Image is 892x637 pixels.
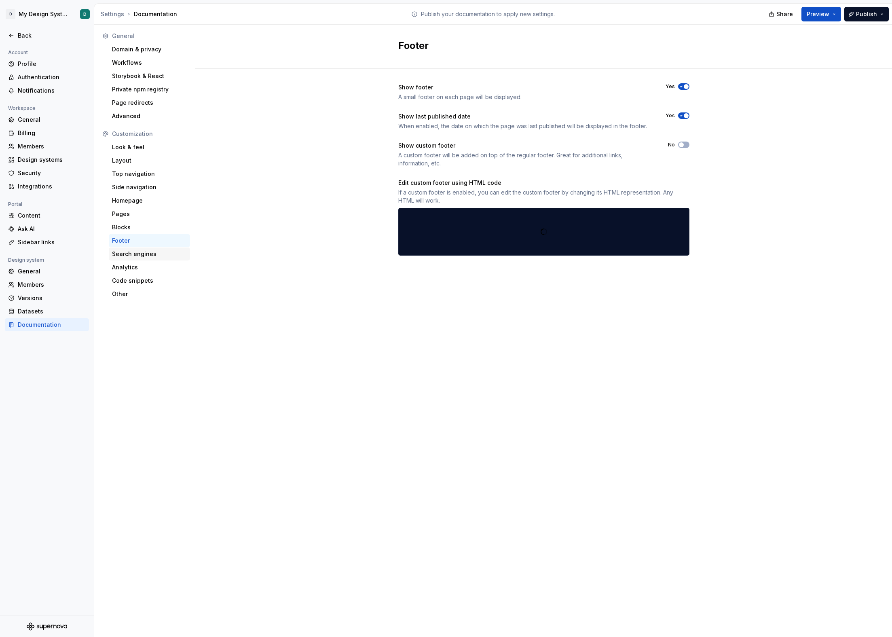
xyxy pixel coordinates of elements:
div: Footer [112,237,187,245]
div: Blocks [112,223,187,231]
div: Workspace [5,104,39,113]
a: Integrations [5,180,89,193]
a: Search engines [109,248,190,260]
label: No [668,142,675,148]
button: Preview [801,7,841,21]
span: Publish [856,10,877,18]
a: Pages [109,207,190,220]
a: General [5,113,89,126]
div: D [83,11,87,17]
div: My Design System [19,10,70,18]
button: Share [765,7,798,21]
div: Other [112,290,187,298]
span: Share [776,10,793,18]
div: Top navigation [112,170,187,178]
div: Back [18,32,86,40]
a: Workflows [109,56,190,69]
div: Portal [5,199,25,209]
div: Members [18,281,86,289]
div: Notifications [18,87,86,95]
a: Sidebar links [5,236,89,249]
span: Preview [807,10,829,18]
a: Versions [5,292,89,305]
div: Account [5,48,31,57]
div: Documentation [18,321,86,329]
div: Search engines [112,250,187,258]
div: Integrations [18,182,86,190]
a: Ask AI [5,222,89,235]
a: Layout [109,154,190,167]
a: Members [5,140,89,153]
a: Design systems [5,153,89,166]
a: Profile [5,57,89,70]
div: Documentation [101,10,192,18]
div: Members [18,142,86,150]
a: Analytics [109,261,190,274]
div: General [18,116,86,124]
div: Authentication [18,73,86,81]
a: Content [5,209,89,222]
div: Private npm registry [112,85,187,93]
div: Versions [18,294,86,302]
div: General [112,32,187,40]
h2: Footer [398,39,680,52]
div: A custom footer will be added on top of the regular footer. Great for additional links, informati... [398,151,653,167]
a: Datasets [5,305,89,318]
label: Yes [666,112,675,119]
label: Yes [666,83,675,90]
div: Sidebar links [18,238,86,246]
a: Authentication [5,71,89,84]
div: Storybook & React [112,72,187,80]
a: Security [5,167,89,180]
div: Page redirects [112,99,187,107]
a: Homepage [109,194,190,207]
div: Analytics [112,263,187,271]
div: Domain & privacy [112,45,187,53]
div: Security [18,169,86,177]
div: Code snippets [112,277,187,285]
div: Datasets [18,307,86,315]
div: If a custom footer is enabled, you can edit the custom footer by changing its HTML representation... [398,188,689,205]
div: Ask AI [18,225,86,233]
a: Domain & privacy [109,43,190,56]
div: Show last published date [398,112,651,121]
div: Advanced [112,112,187,120]
a: Documentation [5,318,89,331]
svg: Supernova Logo [27,622,67,631]
div: Customization [112,130,187,138]
div: Workflows [112,59,187,67]
button: Publish [844,7,889,21]
div: Content [18,212,86,220]
div: Edit custom footer using HTML code [398,179,689,187]
a: Storybook & React [109,70,190,83]
a: General [5,265,89,278]
div: A small footer on each page will be displayed. [398,93,651,101]
a: Back [5,29,89,42]
a: Other [109,288,190,301]
a: Billing [5,127,89,140]
div: Pages [112,210,187,218]
a: Notifications [5,84,89,97]
a: Page redirects [109,96,190,109]
a: Members [5,278,89,291]
div: General [18,267,86,275]
div: D [6,9,15,19]
div: When enabled, the date on which the page was last published will be displayed in the footer. [398,122,651,130]
div: Show custom footer [398,142,653,150]
div: Homepage [112,197,187,205]
div: Profile [18,60,86,68]
div: Design system [5,255,47,265]
div: Billing [18,129,86,137]
a: Code snippets [109,274,190,287]
a: Blocks [109,221,190,234]
div: Look & feel [112,143,187,151]
button: Settings [101,10,124,18]
a: Advanced [109,110,190,123]
div: Side navigation [112,183,187,191]
button: DMy Design SystemD [2,5,92,23]
div: Show footer [398,83,651,91]
div: Layout [112,157,187,165]
a: Footer [109,234,190,247]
